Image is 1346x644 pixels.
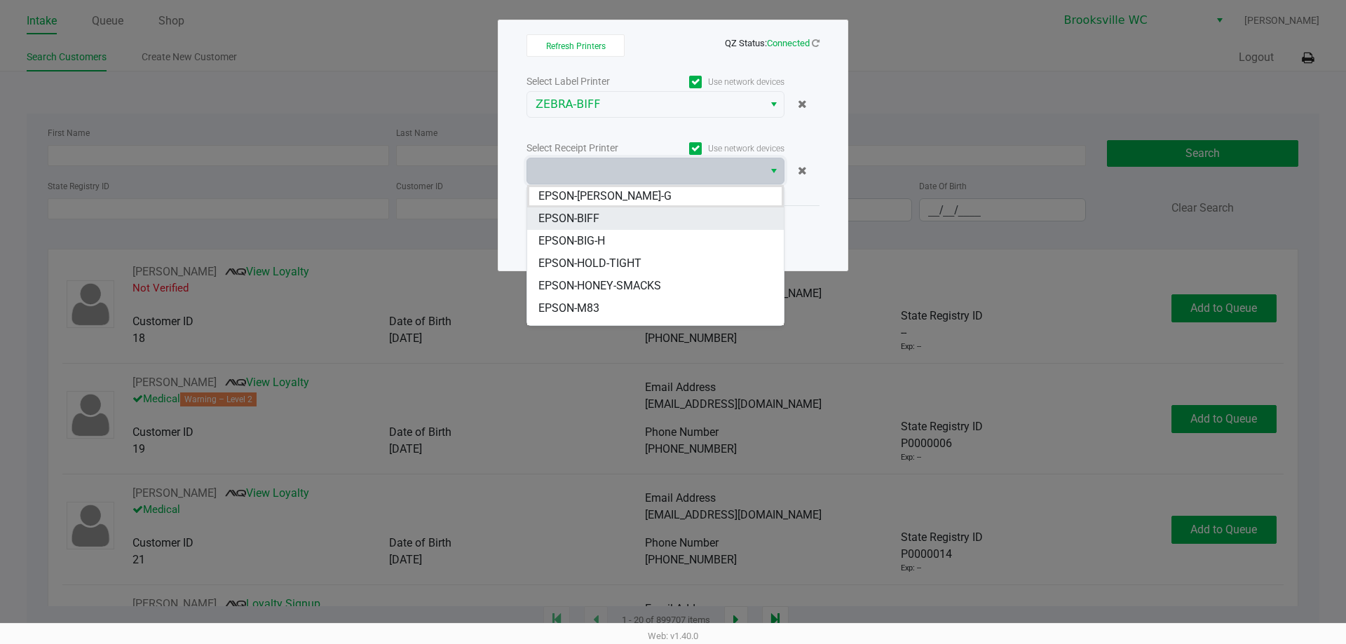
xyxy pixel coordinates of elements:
span: QZ Status: [725,38,820,48]
div: Select Receipt Printer [526,141,655,156]
button: Select [763,158,784,184]
span: ZEBRA-BIFF [536,96,755,113]
span: EPSON-[PERSON_NAME]-G [538,188,672,205]
label: Use network devices [655,142,784,155]
div: Select Label Printer [526,74,655,89]
span: Web: v1.40.0 [648,631,698,641]
span: EPSON-PEABODY [538,322,627,339]
span: EPSON-M83 [538,300,599,317]
span: EPSON-BIG-H [538,233,605,249]
span: Refresh Printers [546,41,606,51]
span: EPSON-HONEY-SMACKS [538,278,661,294]
label: Use network devices [655,76,784,88]
span: EPSON-HOLD-TIGHT [538,255,641,272]
button: Refresh Printers [526,34,625,57]
span: Connected [767,38,810,48]
button: Select [763,92,784,117]
span: EPSON-BIFF [538,210,599,227]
